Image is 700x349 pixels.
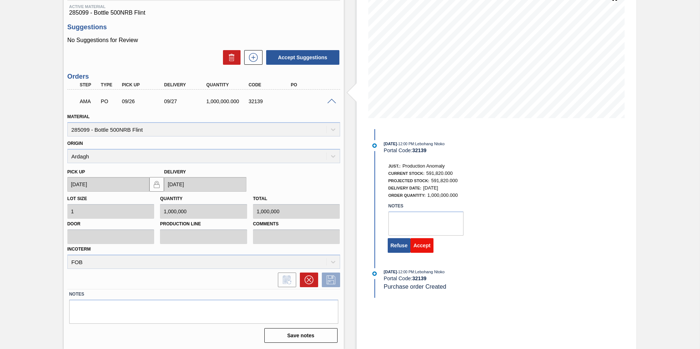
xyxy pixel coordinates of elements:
[397,142,414,146] span: - 12:00 PM
[264,328,338,343] button: Save notes
[67,219,154,229] label: Door
[388,171,425,176] span: Current Stock:
[205,98,252,104] div: 1,000,000.000
[164,169,186,174] label: Delivery
[384,147,558,153] div: Portal Code:
[426,170,453,176] span: 591,820.000
[388,164,401,168] span: Just.:
[120,82,167,87] div: Pick up
[262,49,340,65] div: Accept Suggestions
[78,93,100,109] div: Awaiting Manager Approval
[241,50,262,65] div: New suggestion
[164,177,246,192] input: mm/dd/yyyy
[414,270,445,274] span: : Lebohang Ntoko
[247,82,294,87] div: Code
[384,142,397,146] span: [DATE]
[149,177,164,192] button: locked
[67,37,340,44] p: No Suggestions for Review
[274,273,296,287] div: Inform order change
[253,219,340,229] label: Comments
[247,98,294,104] div: 32139
[152,180,161,189] img: locked
[384,275,558,281] div: Portal Code:
[67,177,150,192] input: mm/dd/yyyy
[69,10,338,16] span: 285099 - Bottle 500NRB Flint
[80,98,98,104] p: AMA
[384,284,446,290] span: Purchase order Created
[388,179,429,183] span: Projected Stock:
[67,247,91,252] label: Incoterm
[397,270,414,274] span: - 12:00 PM
[414,142,445,146] span: : Lebohang Ntoko
[296,273,318,287] div: Cancel Order
[67,169,85,174] label: Pick up
[372,143,377,148] img: atual
[410,238,433,253] button: Accept
[384,270,397,274] span: [DATE]
[160,219,247,229] label: Production Line
[412,147,427,153] strong: 32139
[162,82,209,87] div: Delivery
[427,192,458,198] span: 1,000,000.000
[205,82,252,87] div: Quantity
[318,273,340,287] div: Save Order
[120,98,167,104] div: 09/26/2025
[372,271,377,276] img: atual
[78,82,100,87] div: Step
[388,186,421,190] span: Delivery Date:
[69,289,338,300] label: Notes
[160,196,182,201] label: Quantity
[388,193,426,198] span: Order Quantity:
[67,23,340,31] h3: Suggestions
[289,82,336,87] div: PO
[423,185,438,191] span: [DATE]
[431,178,458,183] span: 591,820.000
[67,141,83,146] label: Origin
[67,196,87,201] label: Lot size
[99,98,121,104] div: Purchase order
[67,114,90,119] label: Material
[69,4,338,9] span: Active Material
[162,98,209,104] div: 09/27/2025
[388,238,411,253] button: Refuse
[67,73,340,80] h3: Orders
[266,50,339,65] button: Accept Suggestions
[253,196,267,201] label: Total
[412,275,427,281] strong: 32139
[99,82,121,87] div: Type
[388,201,463,211] label: Notes
[219,50,241,65] div: Delete Suggestions
[402,163,445,169] span: Production Anomaly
